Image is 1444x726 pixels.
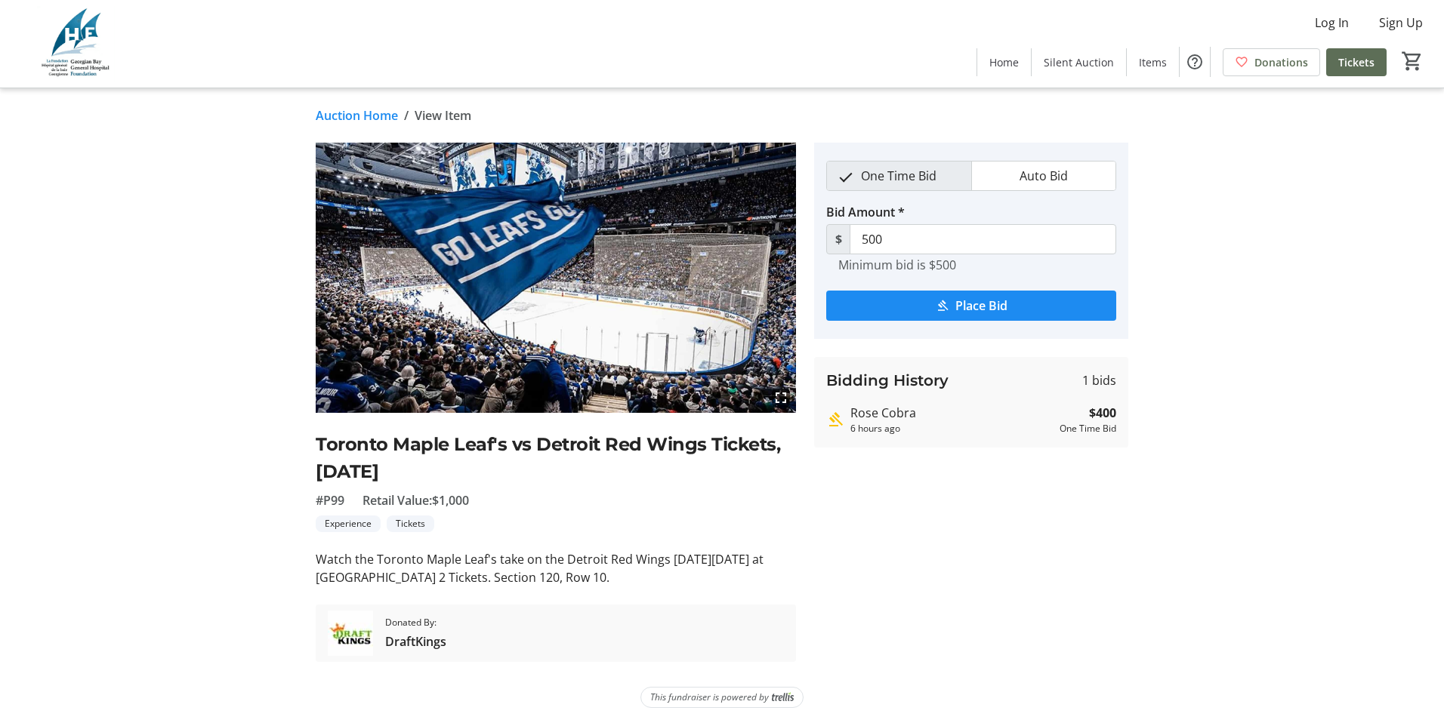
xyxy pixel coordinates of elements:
p: Watch the Toronto Maple Leaf's take on the Detroit Red Wings [DATE][DATE] at [GEOGRAPHIC_DATA] 2 ... [316,550,796,586]
tr-hint: Minimum bid is $500 [838,257,956,272]
img: DraftKings [328,611,373,656]
span: Tickets [1338,54,1375,70]
div: One Time Bid [1060,422,1116,435]
img: Trellis Logo [772,692,794,703]
tr-label-badge: Experience [316,515,381,532]
strong: $400 [1089,404,1116,422]
span: Donated By: [385,616,446,629]
img: Georgian Bay General Hospital Foundation's Logo [9,6,143,82]
tr-label-badge: Tickets [387,515,434,532]
mat-icon: Highest bid [826,411,844,429]
span: Place Bid [955,297,1007,315]
div: 6 hours ago [850,422,1054,435]
span: Home [989,54,1019,70]
button: Help [1180,47,1210,77]
label: Bid Amount * [826,203,905,221]
span: Donations [1254,54,1308,70]
img: Image [316,143,796,413]
span: One Time Bid [852,162,946,190]
mat-icon: fullscreen [772,389,790,407]
button: Cart [1399,48,1426,75]
h3: Bidding History [826,369,949,392]
span: Retail Value: $1,000 [363,491,469,509]
div: Rose Cobra [850,404,1054,422]
span: Silent Auction [1044,54,1114,70]
span: Sign Up [1379,14,1423,32]
span: $ [826,224,850,254]
a: Silent Auction [1032,48,1126,76]
span: View Item [415,106,471,125]
span: 1 bids [1082,371,1116,389]
a: Home [977,48,1031,76]
span: DraftKings [385,632,446,651]
a: Donations [1223,48,1320,76]
button: Log In [1303,11,1361,35]
button: Sign Up [1367,11,1435,35]
span: Items [1139,54,1167,70]
span: Auto Bid [1010,162,1077,190]
span: This fundraiser is powered by [650,691,769,704]
button: Place Bid [826,291,1116,321]
a: Auction Home [316,106,398,125]
span: / [404,106,409,125]
span: Log In [1315,14,1349,32]
span: #P99 [316,491,344,509]
a: Tickets [1326,48,1387,76]
a: Items [1127,48,1179,76]
h2: Toronto Maple Leaf's vs Detroit Red Wings Tickets, [DATE] [316,431,796,485]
